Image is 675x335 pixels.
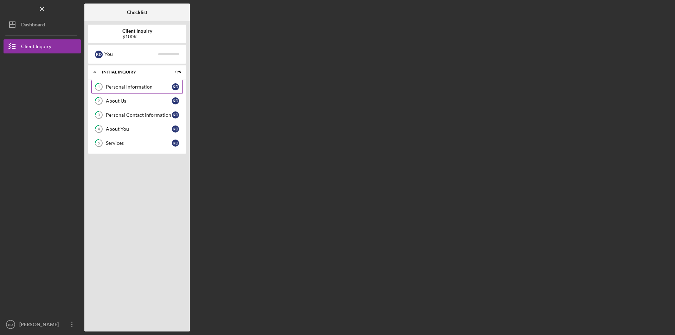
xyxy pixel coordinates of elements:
[91,94,183,108] a: 2About UsKD
[4,39,81,53] button: Client Inquiry
[91,80,183,94] a: 1Personal InformationKD
[168,70,181,74] div: 0 / 5
[127,9,147,15] b: Checklist
[106,126,172,132] div: About You
[104,48,158,60] div: You
[91,108,183,122] a: 3Personal Contact InformationKD
[4,18,81,32] button: Dashboard
[172,125,179,133] div: K D
[106,140,172,146] div: Services
[98,113,100,117] tspan: 3
[4,317,81,331] button: KD[PERSON_NAME] [PERSON_NAME]
[106,84,172,90] div: Personal Information
[122,28,152,34] b: Client Inquiry
[172,111,179,118] div: K D
[102,70,163,74] div: Initial Inquiry
[106,98,172,104] div: About Us
[106,112,172,118] div: Personal Contact Information
[91,122,183,136] a: 4About YouKD
[95,51,103,58] div: K D
[98,141,100,146] tspan: 5
[98,99,100,103] tspan: 2
[98,127,100,131] tspan: 4
[8,323,13,327] text: KD
[21,39,51,55] div: Client Inquiry
[21,18,45,33] div: Dashboard
[122,34,152,39] div: $100K
[172,97,179,104] div: K D
[98,85,100,89] tspan: 1
[172,83,179,90] div: K D
[91,136,183,150] a: 5ServicesKD
[172,140,179,147] div: K D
